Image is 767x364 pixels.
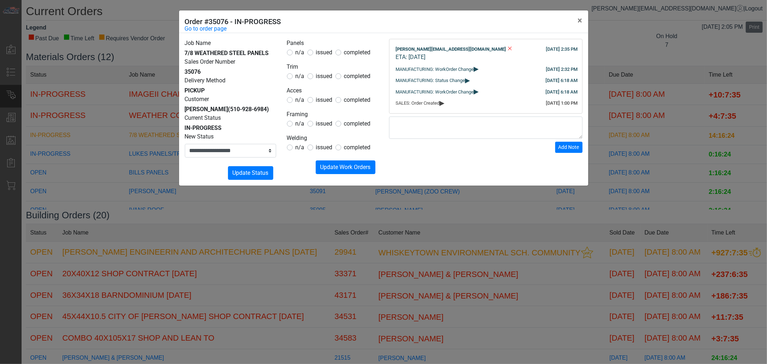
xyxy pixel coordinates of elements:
div: [DATE] 2:35 PM [546,46,578,53]
span: Update Status [233,169,269,176]
span: [PERSON_NAME][EMAIL_ADDRESS][DOMAIN_NAME] [396,46,506,52]
span: issued [316,120,333,127]
span: issued [316,49,333,56]
div: [PERSON_NAME] [185,105,276,114]
span: ▸ [474,89,479,94]
label: Delivery Method [185,76,226,85]
span: n/a [296,73,305,79]
span: Add Note [558,144,579,150]
div: MANUFACTURING: WorkOrder Change [396,66,576,73]
span: n/a [296,144,305,151]
span: issued [316,96,333,103]
div: ETA: [DATE] [396,53,576,62]
legend: Welding [287,134,378,143]
div: [DATE] 6:18 AM [546,88,578,96]
div: SALES: Order Created [396,100,576,107]
label: New Status [185,132,214,141]
span: ▸ [465,78,470,82]
legend: Panels [287,39,378,48]
span: 7/8 WEATHERED STEEL PANELS [185,50,269,56]
span: completed [344,49,371,56]
h5: Order #35076 - IN-PROGRESS [185,16,281,27]
a: Go to order page [185,24,227,33]
span: n/a [296,120,305,127]
div: MANUFACTURING: WorkOrder Change [396,88,576,96]
div: [DATE] 2:32 PM [546,66,578,73]
span: issued [316,73,333,79]
div: 35076 [185,68,276,76]
span: n/a [296,96,305,103]
span: completed [344,120,371,127]
div: [DATE] 1:00 PM [546,100,578,107]
button: Update Work Orders [316,160,375,174]
span: Update Work Orders [320,164,371,170]
span: issued [316,144,333,151]
button: Add Note [555,142,583,153]
button: Close [572,10,588,31]
div: MANUFACTURING: Status Change [396,77,576,84]
label: Job Name [185,39,211,47]
div: IN-PROGRESS [185,124,276,132]
span: (510-928-6984) [228,106,269,113]
span: ▸ [474,66,479,71]
span: completed [344,144,371,151]
legend: Framing [287,110,378,119]
span: ▸ [440,100,445,105]
label: Current Status [185,114,221,122]
legend: Acces [287,86,378,96]
legend: Trim [287,63,378,72]
span: completed [344,96,371,103]
div: [DATE] 6:18 AM [546,77,578,84]
label: Customer [185,95,209,104]
span: completed [344,73,371,79]
button: Update Status [228,166,273,180]
label: Sales Order Number [185,58,236,66]
span: n/a [296,49,305,56]
div: PICKUP [185,86,276,95]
